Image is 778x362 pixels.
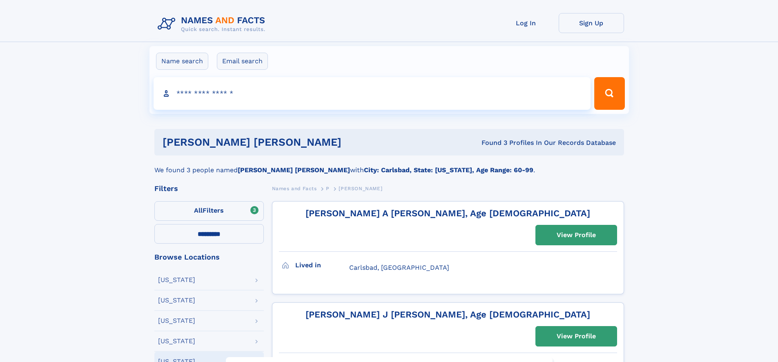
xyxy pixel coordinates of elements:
[326,183,330,193] a: P
[194,207,203,214] span: All
[349,264,449,271] span: Carlsbad, [GEOGRAPHIC_DATA]
[158,318,195,324] div: [US_STATE]
[238,166,350,174] b: [PERSON_NAME] [PERSON_NAME]
[158,338,195,344] div: [US_STATE]
[154,155,624,175] div: We found 3 people named with .
[559,13,624,33] a: Sign Up
[158,297,195,304] div: [US_STATE]
[339,186,382,191] span: [PERSON_NAME]
[557,226,596,244] div: View Profile
[154,253,264,261] div: Browse Locations
[217,53,268,70] label: Email search
[536,225,617,245] a: View Profile
[305,208,590,218] a: [PERSON_NAME] A [PERSON_NAME], Age [DEMOGRAPHIC_DATA]
[557,327,596,346] div: View Profile
[295,258,349,272] h3: Lived in
[163,137,412,147] h1: [PERSON_NAME] [PERSON_NAME]
[536,326,617,346] a: View Profile
[158,277,195,283] div: [US_STATE]
[594,77,624,110] button: Search Button
[154,13,272,35] img: Logo Names and Facts
[154,201,264,221] label: Filters
[154,185,264,192] div: Filters
[272,183,317,193] a: Names and Facts
[326,186,330,191] span: P
[305,309,590,320] a: [PERSON_NAME] J [PERSON_NAME], Age [DEMOGRAPHIC_DATA]
[156,53,208,70] label: Name search
[364,166,533,174] b: City: Carlsbad, State: [US_STATE], Age Range: 60-99
[493,13,559,33] a: Log In
[411,138,616,147] div: Found 3 Profiles In Our Records Database
[154,77,591,110] input: search input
